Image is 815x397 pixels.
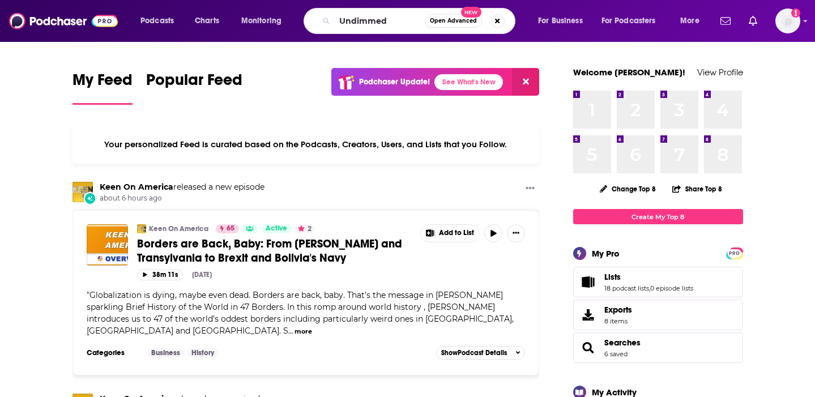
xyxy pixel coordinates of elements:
button: open menu [594,12,672,30]
a: Active [261,224,292,233]
span: Show Podcast Details [441,349,507,357]
span: More [680,13,699,29]
span: Podcasts [140,13,174,29]
a: Keen On America [149,224,208,233]
span: Lists [604,272,621,282]
span: Lists [573,267,743,297]
span: ... [288,326,293,336]
button: 38m 11s [137,270,183,280]
h3: released a new episode [100,182,264,193]
img: User Profile [775,8,800,33]
button: open menu [530,12,597,30]
button: Show More Button [521,182,539,196]
button: more [295,327,312,336]
a: PRO [728,249,741,257]
button: Show profile menu [775,8,800,33]
span: , [649,284,650,292]
span: Add to List [439,229,474,237]
svg: Add a profile image [791,8,800,18]
a: History [187,348,219,357]
span: 65 [227,223,234,234]
img: Keen On America [72,182,93,202]
a: Lists [577,274,600,290]
span: about 6 hours ago [100,194,264,203]
img: Keen On America [137,224,146,233]
button: Show More Button [507,224,525,242]
a: My Feed [72,70,133,105]
span: My Feed [72,70,133,96]
a: Popular Feed [146,70,242,105]
a: 65 [216,224,239,233]
span: PRO [728,249,741,258]
span: Exports [577,307,600,323]
div: [DATE] [192,271,212,279]
a: See What's New [434,74,503,90]
span: Logged in as megcassidy [775,8,800,33]
span: Searches [573,332,743,363]
span: For Business [538,13,583,29]
span: " [87,290,514,336]
div: My Pro [592,248,620,259]
a: 18 podcast lists [604,284,649,292]
img: Podchaser - Follow, Share and Rate Podcasts [9,10,118,32]
button: Open AdvancedNew [425,14,482,28]
a: Borders are Back, Baby: From [PERSON_NAME] and Transylvania to Brexit and Bolivia's Navy [137,237,412,265]
a: Searches [577,340,600,356]
a: Charts [187,12,226,30]
img: Borders are Back, Baby: From Trump and Transylvania to Brexit and Bolivia's Navy [87,224,128,266]
span: Exports [604,305,632,315]
span: Popular Feed [146,70,242,96]
a: Show notifications dropdown [744,11,762,31]
a: 0 episode lists [650,284,693,292]
a: View Profile [697,67,743,78]
span: For Podcasters [601,13,656,29]
button: Change Top 8 [593,182,663,196]
a: Searches [604,338,641,348]
div: Your personalized Feed is curated based on the Podcasts, Creators, Users, and Lists that you Follow. [72,125,540,164]
a: Exports [573,300,743,330]
button: open menu [233,12,296,30]
button: open menu [133,12,189,30]
span: Monitoring [241,13,281,29]
input: Search podcasts, credits, & more... [335,12,425,30]
button: open menu [672,12,714,30]
span: Charts [195,13,219,29]
a: Keen On America [100,182,173,192]
a: Show notifications dropdown [716,11,735,31]
a: 6 saved [604,350,628,358]
a: Business [147,348,185,357]
a: Create My Top 8 [573,209,743,224]
p: Podchaser Update! [359,77,430,87]
button: Show More Button [421,225,480,242]
div: Search podcasts, credits, & more... [314,8,526,34]
span: Active [266,223,287,234]
a: Lists [604,272,693,282]
button: Share Top 8 [672,178,723,200]
span: 8 items [604,317,632,325]
button: 2 [295,224,315,233]
div: New Episode [84,192,96,204]
span: New [461,7,481,18]
button: ShowPodcast Details [436,346,526,360]
a: Welcome [PERSON_NAME]! [573,67,685,78]
h3: Categories [87,348,138,357]
span: Borders are Back, Baby: From [PERSON_NAME] and Transylvania to Brexit and Bolivia's Navy [137,237,402,265]
span: Globalization is dying, maybe even dead. Borders are back, baby. That’s the message in [PERSON_NA... [87,290,514,336]
span: Open Advanced [430,18,477,24]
